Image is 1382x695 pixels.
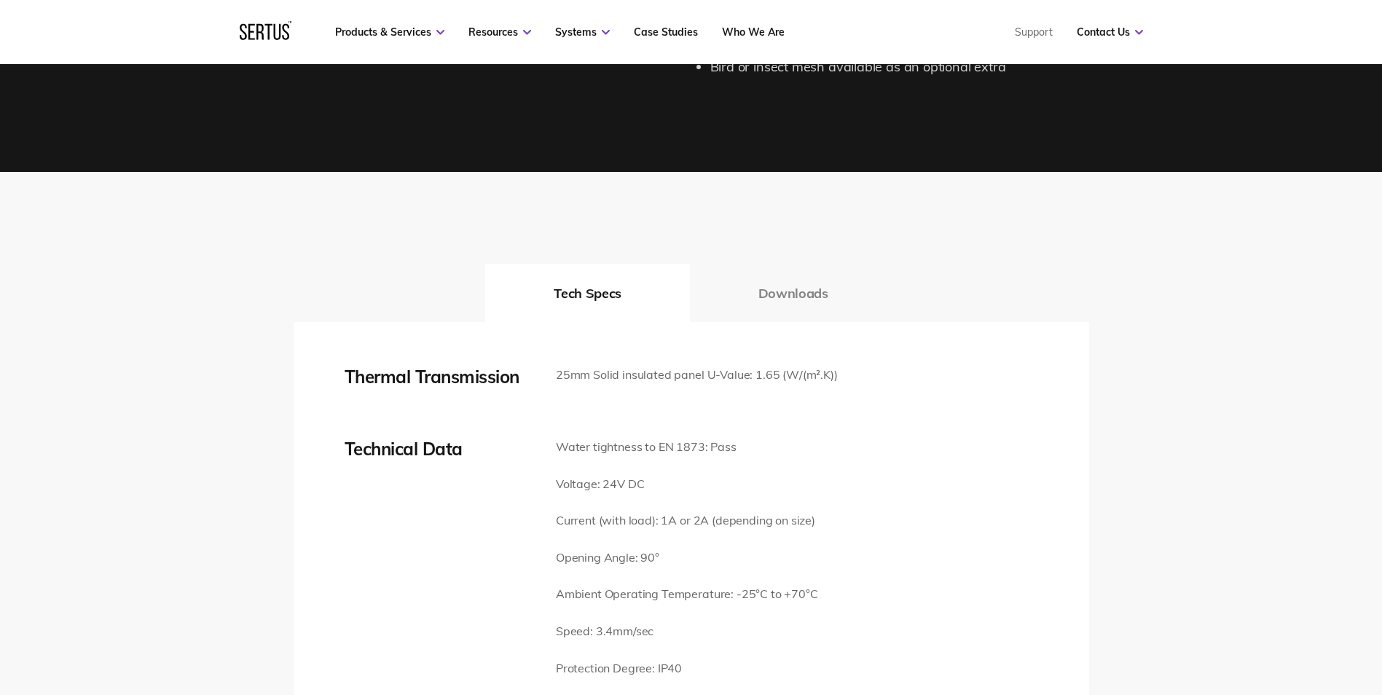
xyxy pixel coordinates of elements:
div: Technical Data [345,438,534,460]
a: Who We Are [722,25,785,39]
p: Water tightness to EN 1873: Pass [556,438,818,457]
button: Downloads [690,264,897,322]
p: Current (with load): 1A or 2A (depending on size) [556,511,818,530]
p: Ambient Operating Temperature: -25°C to +70°C [556,585,818,604]
li: Bird or insect mesh available as an optional extra [710,57,1089,78]
a: Case Studies [634,25,698,39]
a: Support [1015,25,1053,39]
a: Resources [468,25,531,39]
p: 25mm Solid insulated panel U-Value: 1.65 (W/(m².K)) [556,366,838,385]
a: Products & Services [335,25,444,39]
iframe: Chat Widget [1309,625,1382,695]
p: Opening Angle: 90° [556,549,818,568]
a: Contact Us [1077,25,1143,39]
p: Speed: 3.4mm/sec [556,622,818,641]
p: Protection Degree: IP40 [556,659,818,678]
p: Voltage: 24V DC [556,475,818,494]
a: Systems [555,25,610,39]
div: Thermal Transmission [345,366,534,388]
